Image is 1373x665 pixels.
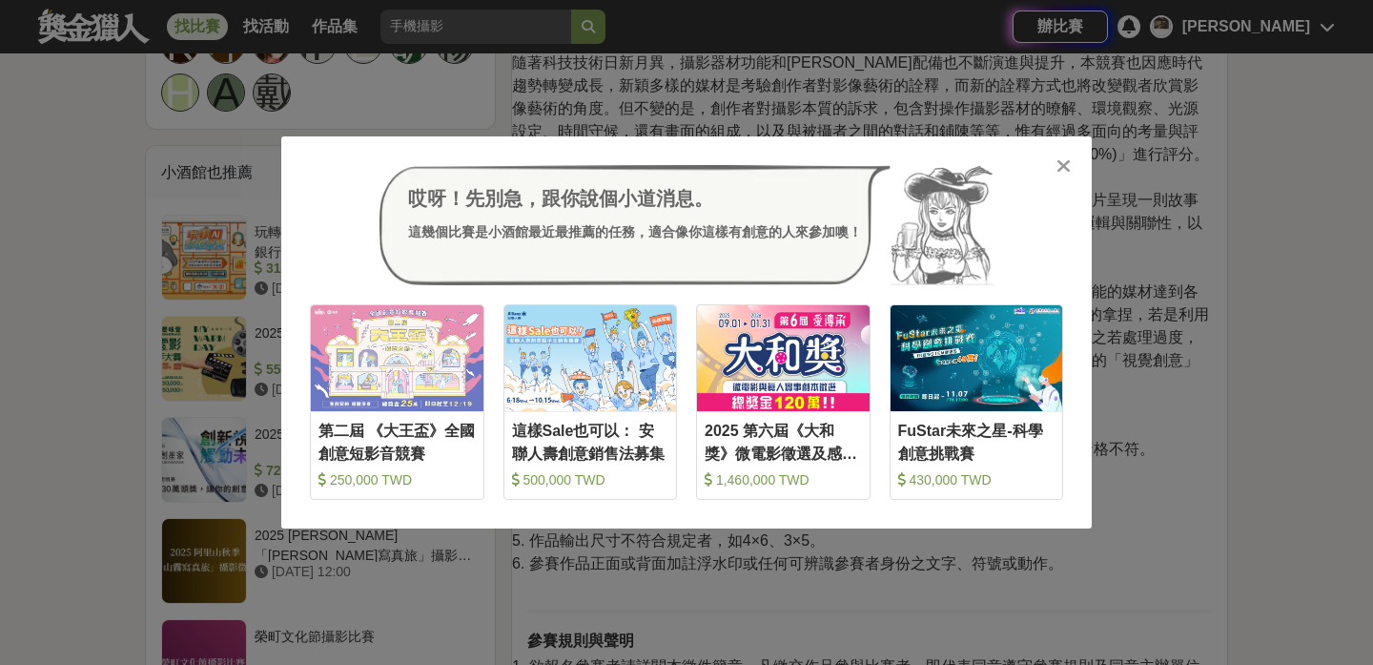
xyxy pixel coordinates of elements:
[504,305,677,411] img: Cover Image
[310,304,484,500] a: Cover Image第二屆 《大王盃》全國創意短影音競賽 250,000 TWD
[318,470,476,489] div: 250,000 TWD
[898,470,1055,489] div: 430,000 TWD
[705,470,862,489] div: 1,460,000 TWD
[311,305,483,411] img: Cover Image
[318,420,476,463] div: 第二屆 《大王盃》全國創意短影音競賽
[512,420,669,463] div: 這樣Sale也可以： 安聯人壽創意銷售法募集
[891,305,1063,411] img: Cover Image
[898,420,1055,463] div: FuStar未來之星-科學創意挑戰賽
[891,165,994,285] img: Avatar
[512,470,669,489] div: 500,000 TWD
[890,304,1064,500] a: Cover ImageFuStar未來之星-科學創意挑戰賽 430,000 TWD
[503,304,678,500] a: Cover Image這樣Sale也可以： 安聯人壽創意銷售法募集 500,000 TWD
[697,305,870,411] img: Cover Image
[408,222,862,242] div: 這幾個比賽是小酒館最近最推薦的任務，適合像你這樣有創意的人來參加噢！
[696,304,871,500] a: Cover Image2025 第六屆《大和獎》微電影徵選及感人實事分享 1,460,000 TWD
[705,420,862,463] div: 2025 第六屆《大和獎》微電影徵選及感人實事分享
[408,184,862,213] div: 哎呀！先別急，跟你說個小道消息。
